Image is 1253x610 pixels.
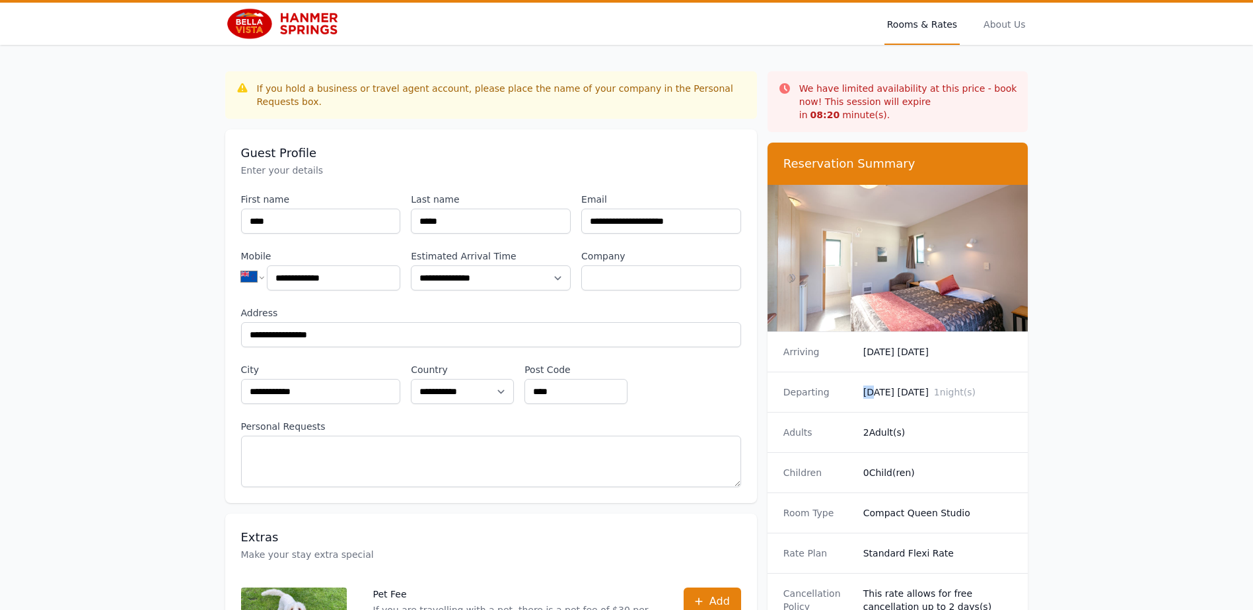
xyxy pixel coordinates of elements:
dd: Compact Queen Studio [863,506,1013,520]
dd: Standard Flexi Rate [863,547,1013,560]
dt: Children [783,466,853,479]
label: Estimated Arrival Time [411,250,571,263]
dt: Rate Plan [783,547,853,560]
dd: 2 Adult(s) [863,426,1013,439]
span: Add [709,593,730,609]
dt: Arriving [783,345,853,358]
label: Address [241,306,741,320]
p: Pet Fee [373,588,657,601]
label: Email [581,193,741,206]
dd: 0 Child(ren) [863,466,1013,479]
label: Personal Requests [241,420,741,433]
label: Country [411,363,514,376]
label: Last name [411,193,571,206]
label: City [241,363,401,376]
p: Enter your details [241,164,741,177]
dd: [DATE] [DATE] [863,345,1013,358]
strong: 08 : 20 [810,110,840,120]
a: About Us [981,3,1028,45]
span: 1 night(s) [934,387,976,397]
a: Rooms & Rates [884,3,960,45]
p: Make your stay extra special [241,548,741,561]
p: We have limited availability at this price - book now! This session will expire in minute(s). [799,82,1018,121]
label: First name [241,193,401,206]
label: Company [581,250,741,263]
dt: Departing [783,386,853,399]
dd: [DATE] [DATE] [863,386,1013,399]
dt: Adults [783,426,853,439]
label: Mobile [241,250,401,263]
img: Bella Vista Hanmer Springs [225,8,352,40]
dt: Room Type [783,506,853,520]
img: Compact Queen Studio [768,185,1028,331]
label: Post Code [524,363,627,376]
h3: Reservation Summary [783,156,1013,172]
h3: Guest Profile [241,145,741,161]
h3: Extras [241,529,741,545]
div: If you hold a business or travel agent account, please place the name of your company in the Pers... [257,82,746,108]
